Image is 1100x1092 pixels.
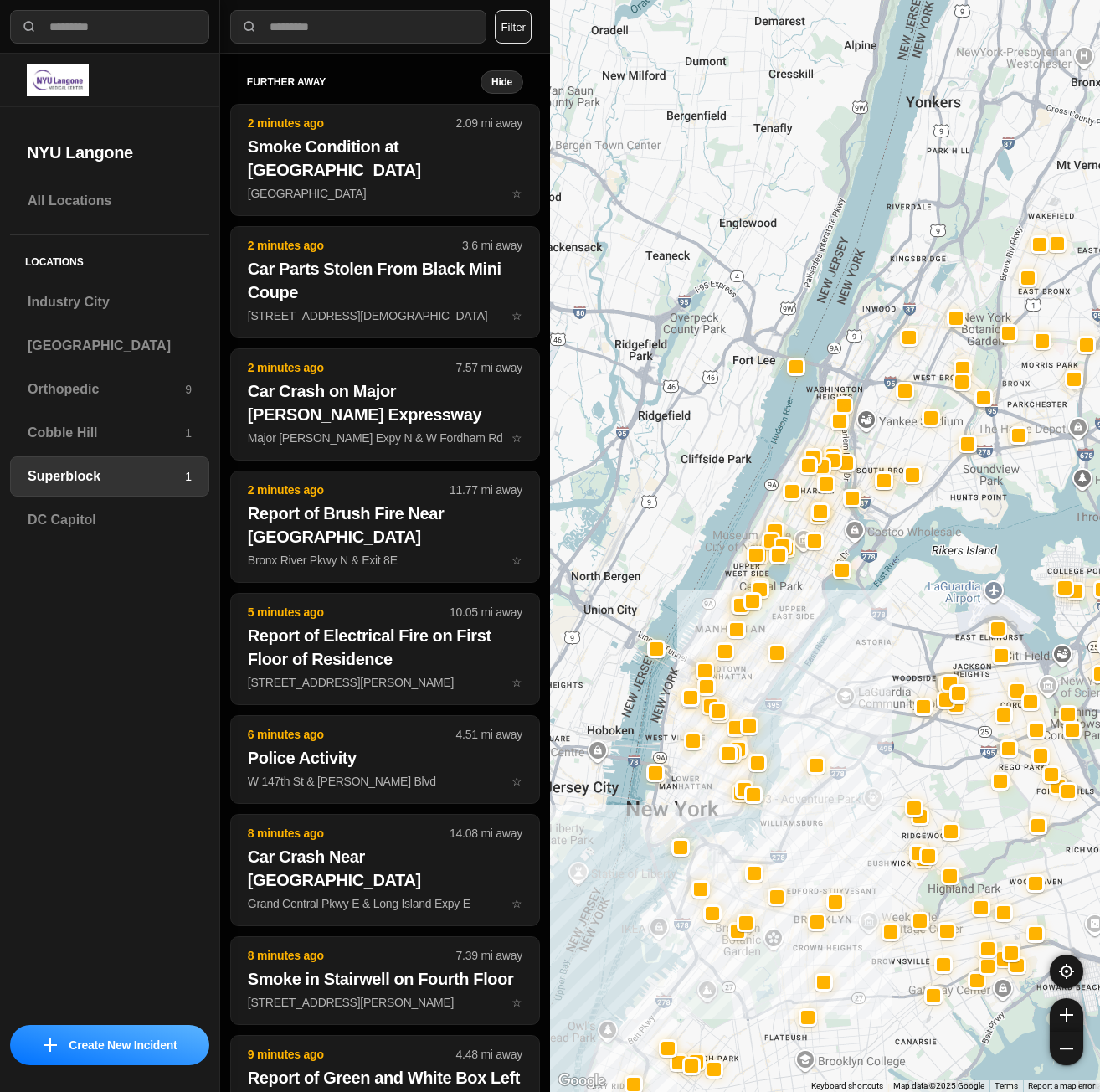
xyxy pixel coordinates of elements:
[27,141,193,164] h2: NYU Langone
[28,466,185,487] h3: Superblock
[69,1037,177,1053] p: Create New Incident
[511,996,522,1009] span: star
[44,1038,57,1052] img: icon
[248,115,456,131] p: 2 minutes ago
[456,359,522,376] p: 7.57 mi away
[10,235,209,282] h5: Locations
[28,336,192,356] h3: [GEOGRAPHIC_DATA]
[1050,955,1083,988] button: recenter
[1050,1032,1083,1065] button: zoom-out
[248,967,522,991] h2: Smoke in Stairwell on Fourth Floor
[230,675,540,689] a: 5 minutes ago10.05 mi awayReport of Electrical Fire on First Floor of Residence[STREET_ADDRESS][P...
[450,604,522,621] p: 10.05 mi away
[456,947,522,964] p: 7.39 mi away
[185,381,192,398] p: 9
[28,292,192,312] h3: Industry City
[1050,998,1083,1032] button: zoom-in
[230,471,540,583] button: 2 minutes ago11.77 mi awayReport of Brush Fire Near [GEOGRAPHIC_DATA]Bronx River Pkwy N & Exit 8E...
[241,18,258,35] img: search
[28,510,192,530] h3: DC Capitol
[28,379,185,399] h3: Orthopedic
[230,814,540,926] button: 8 minutes ago14.08 mi awayCar Crash Near [GEOGRAPHIC_DATA]Grand Central Pkwy E & Long Island Expy...
[10,181,209,221] a: All Locations
[28,191,192,211] h3: All Locations
[456,1046,522,1063] p: 4.48 mi away
[27,64,89,96] img: logo
[248,726,456,743] p: 6 minutes ago
[248,185,522,202] p: [GEOGRAPHIC_DATA]
[511,309,522,322] span: star
[248,994,522,1011] p: [STREET_ADDRESS][PERSON_NAME]
[248,674,522,691] p: [STREET_ADDRESS][PERSON_NAME]
[893,1081,984,1090] span: Map data ©2025 Google
[10,500,209,540] a: DC Capitol
[230,553,540,567] a: 2 minutes ago11.77 mi awayReport of Brush Fire Near [GEOGRAPHIC_DATA]Bronx River Pkwy N & Exit 8E...
[230,348,540,461] button: 2 minutes ago7.57 mi awayCar Crash on Major [PERSON_NAME] ExpresswayMajor [PERSON_NAME] Expy N & ...
[248,947,456,964] p: 8 minutes ago
[248,746,522,770] h2: Police Activity
[230,308,540,322] a: 2 minutes ago3.6 mi awayCar Parts Stolen From Black Mini Coupe[STREET_ADDRESS][DEMOGRAPHIC_DATA]star
[511,897,522,910] span: star
[230,593,540,705] button: 5 minutes ago10.05 mi awayReport of Electrical Fire on First Floor of Residence[STREET_ADDRESS][P...
[230,774,540,788] a: 6 minutes ago4.51 mi awayPolice ActivityW 147th St & [PERSON_NAME] Blvdstar
[511,554,522,567] span: star
[248,604,450,621] p: 5 minutes ago
[10,369,209,409] a: Orthopedic9
[248,624,522,671] h2: Report of Electrical Fire on First Floor of Residence
[1059,964,1074,979] img: recenter
[1060,1042,1073,1055] img: zoom-out
[450,482,522,498] p: 11.77 mi away
[230,226,540,338] button: 2 minutes ago3.6 mi awayCar Parts Stolen From Black Mini Coupe[STREET_ADDRESS][DEMOGRAPHIC_DATA]star
[511,676,522,689] span: star
[456,726,522,743] p: 4.51 mi away
[248,845,522,892] h2: Car Crash Near [GEOGRAPHIC_DATA]
[10,456,209,497] a: Superblock1
[511,187,522,200] span: star
[248,430,522,446] p: Major [PERSON_NAME] Expy N & W Fordham Rd
[554,1070,609,1092] a: Open this area in Google Maps (opens a new window)
[248,379,522,426] h2: Car Crash on Major [PERSON_NAME] Expressway
[811,1080,883,1092] button: Keyboard shortcuts
[511,431,522,445] span: star
[1028,1081,1095,1090] a: Report a map error
[10,282,209,322] a: Industry City
[230,104,540,216] button: 2 minutes ago2.09 mi awaySmoke Condition at [GEOGRAPHIC_DATA][GEOGRAPHIC_DATA]star
[248,257,522,304] h2: Car Parts Stolen From Black Mini Coupe
[248,1046,456,1063] p: 9 minutes ago
[10,1025,209,1065] button: iconCreate New Incident
[248,482,450,498] p: 2 minutes ago
[21,18,38,35] img: search
[247,75,481,89] h5: further away
[248,773,522,790] p: W 147th St & [PERSON_NAME] Blvd
[248,237,462,254] p: 2 minutes ago
[248,307,522,324] p: [STREET_ADDRESS][DEMOGRAPHIC_DATA]
[10,326,209,366] a: [GEOGRAPHIC_DATA]
[248,502,522,549] h2: Report of Brush Fire Near [GEOGRAPHIC_DATA]
[554,1070,609,1092] img: Google
[511,775,522,788] span: star
[248,825,450,842] p: 8 minutes ago
[230,430,540,445] a: 2 minutes ago7.57 mi awayCar Crash on Major [PERSON_NAME] ExpresswayMajor [PERSON_NAME] Expy N & ...
[28,423,185,443] h3: Cobble Hill
[185,468,192,485] p: 1
[230,186,540,200] a: 2 minutes ago2.09 mi awaySmoke Condition at [GEOGRAPHIC_DATA][GEOGRAPHIC_DATA]star
[248,359,456,376] p: 2 minutes ago
[1060,1008,1073,1022] img: zoom-in
[230,995,540,1009] a: 8 minutes ago7.39 mi awaySmoke in Stairwell on Fourth Floor[STREET_ADDRESS][PERSON_NAME]star
[481,70,523,94] button: Hide
[995,1081,1018,1090] a: Terms (opens in new tab)
[248,135,522,182] h2: Smoke Condition at [GEOGRAPHIC_DATA]
[185,425,192,441] p: 1
[450,825,522,842] p: 14.08 mi away
[491,75,512,89] small: Hide
[248,552,522,569] p: Bronx River Pkwy N & Exit 8E
[230,715,540,804] button: 6 minutes ago4.51 mi awayPolice ActivityW 147th St & [PERSON_NAME] Blvdstar
[462,237,522,254] p: 3.6 mi away
[456,115,522,131] p: 2.09 mi away
[10,413,209,453] a: Cobble Hill1
[230,936,540,1025] button: 8 minutes ago7.39 mi awaySmoke in Stairwell on Fourth Floor[STREET_ADDRESS][PERSON_NAME]star
[248,895,522,912] p: Grand Central Pkwy E & Long Island Expy E
[495,10,532,44] button: Filter
[230,896,540,910] a: 8 minutes ago14.08 mi awayCar Crash Near [GEOGRAPHIC_DATA]Grand Central Pkwy E & Long Island Expy...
